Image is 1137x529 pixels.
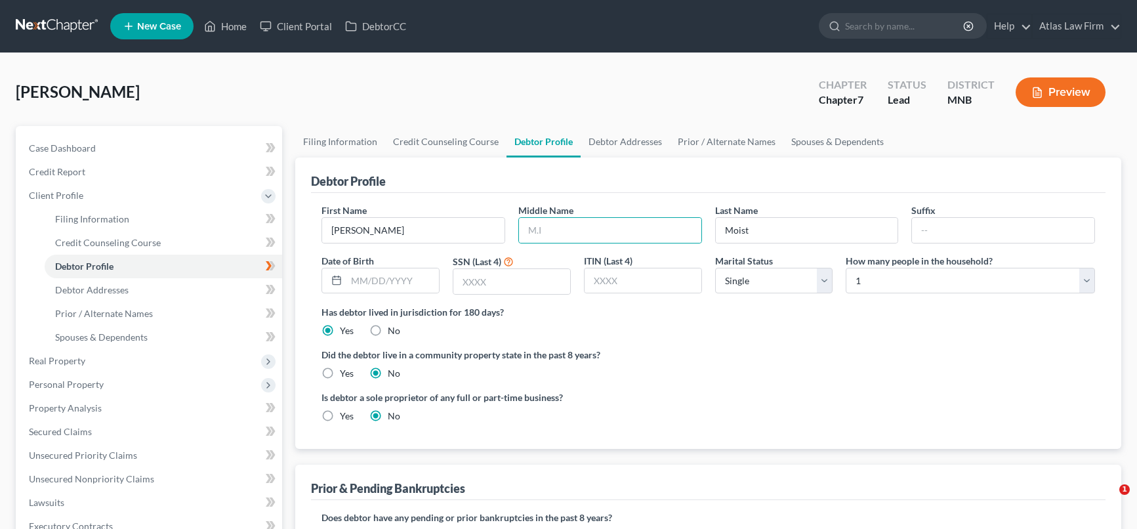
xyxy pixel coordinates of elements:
a: Unsecured Priority Claims [18,444,282,467]
label: Middle Name [518,203,573,217]
a: Case Dashboard [18,137,282,160]
a: Unsecured Nonpriority Claims [18,467,282,491]
label: No [388,324,400,337]
input: -- [322,218,505,243]
a: Help [987,14,1031,38]
span: Client Profile [29,190,83,201]
input: -- [912,218,1094,243]
span: Credit Report [29,166,85,177]
button: Preview [1016,77,1106,107]
a: Lawsuits [18,491,282,515]
a: Prior / Alternate Names [670,126,783,158]
input: Search by name... [845,14,965,38]
label: Suffix [911,203,936,217]
span: Unsecured Priority Claims [29,450,137,461]
a: Prior / Alternate Names [45,302,282,326]
span: 7 [858,93,863,106]
label: No [388,367,400,380]
label: Is debtor a sole proprietor of any full or part-time business? [321,391,701,404]
span: Case Dashboard [29,142,96,154]
span: New Case [137,22,181,32]
span: Credit Counseling Course [55,237,161,248]
div: Debtor Profile [311,173,386,189]
a: Credit Counseling Course [45,231,282,255]
a: Spouses & Dependents [783,126,892,158]
label: Yes [340,410,354,423]
label: Did the debtor live in a community property state in the past 8 years? [321,348,1095,362]
label: Last Name [715,203,758,217]
input: XXXX [453,269,570,294]
label: Yes [340,324,354,337]
label: No [388,410,400,423]
label: Has debtor lived in jurisdiction for 180 days? [321,305,1095,319]
div: Prior & Pending Bankruptcies [311,480,465,496]
a: Filing Information [45,207,282,231]
span: Personal Property [29,379,104,390]
a: Filing Information [295,126,385,158]
a: Debtor Profile [506,126,581,158]
span: Secured Claims [29,426,92,437]
span: Unsecured Nonpriority Claims [29,473,154,484]
span: [PERSON_NAME] [16,82,140,101]
a: Debtor Addresses [581,126,670,158]
a: Home [197,14,253,38]
span: Real Property [29,355,85,366]
input: MM/DD/YYYY [346,268,439,293]
div: MNB [947,93,995,108]
label: Does debtor have any pending or prior bankruptcies in the past 8 years? [321,511,1095,524]
a: Spouses & Dependents [45,326,282,349]
label: Yes [340,367,354,380]
a: Client Portal [253,14,339,38]
span: Spouses & Dependents [55,331,148,343]
a: Debtor Addresses [45,278,282,302]
a: Debtor Profile [45,255,282,278]
a: Credit Report [18,160,282,184]
a: DebtorCC [339,14,413,38]
label: SSN (Last 4) [453,255,501,268]
input: XXXX [585,268,701,293]
span: 1 [1119,484,1130,495]
span: Debtor Addresses [55,284,129,295]
span: Lawsuits [29,497,64,508]
label: Marital Status [715,254,773,268]
div: Lead [888,93,926,108]
div: District [947,77,995,93]
span: Property Analysis [29,402,102,413]
a: Credit Counseling Course [385,126,506,158]
span: Filing Information [55,213,129,224]
a: Secured Claims [18,420,282,444]
a: Property Analysis [18,396,282,420]
label: Date of Birth [321,254,374,268]
span: Prior / Alternate Names [55,308,153,319]
label: ITIN (Last 4) [584,254,632,268]
div: Chapter [819,77,867,93]
div: Status [888,77,926,93]
a: Atlas Law Firm [1033,14,1121,38]
div: Chapter [819,93,867,108]
label: First Name [321,203,367,217]
iframe: Intercom live chat [1092,484,1124,516]
input: -- [716,218,898,243]
span: Debtor Profile [55,261,114,272]
label: How many people in the household? [846,254,993,268]
input: M.I [519,218,701,243]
